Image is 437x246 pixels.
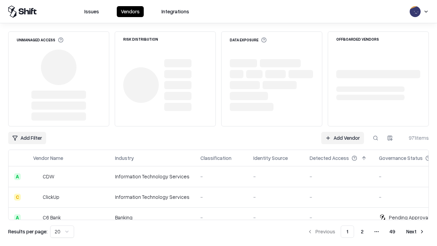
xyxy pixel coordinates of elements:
div: - [253,193,299,201]
img: ClickUp [33,194,40,201]
div: - [200,193,242,201]
button: Vendors [117,6,144,17]
div: - [253,214,299,221]
div: Offboarded Vendors [336,37,379,41]
div: ClickUp [43,193,59,201]
button: Add Filter [8,132,46,144]
img: C6 Bank [33,214,40,221]
div: Banking [115,214,189,221]
div: - [310,173,368,180]
div: - [253,173,299,180]
div: Pending Approval [389,214,429,221]
div: Data Exposure [230,37,267,43]
div: C [14,194,21,201]
a: Add Vendor [321,132,364,144]
div: Risk Distribution [123,37,158,41]
div: - [200,214,242,221]
div: - [200,173,242,180]
div: CDW [43,173,54,180]
div: - [310,214,368,221]
div: Vendor Name [33,154,63,162]
div: A [14,214,21,221]
p: Results per page: [8,228,47,235]
div: Unmanaged Access [17,37,64,43]
div: Industry [115,154,134,162]
div: A [14,173,21,180]
div: Information Technology Services [115,173,189,180]
button: 2 [355,225,369,238]
button: Integrations [157,6,193,17]
div: Classification [200,154,231,162]
nav: pagination [303,225,429,238]
button: Next [402,225,429,238]
img: CDW [33,173,40,180]
div: C6 Bank [43,214,61,221]
div: 971 items [401,134,429,141]
button: 49 [384,225,401,238]
div: Identity Source [253,154,288,162]
button: 1 [341,225,354,238]
div: Governance Status [379,154,423,162]
div: Detected Access [310,154,349,162]
button: Issues [80,6,103,17]
div: - [310,193,368,201]
div: Information Technology Services [115,193,189,201]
